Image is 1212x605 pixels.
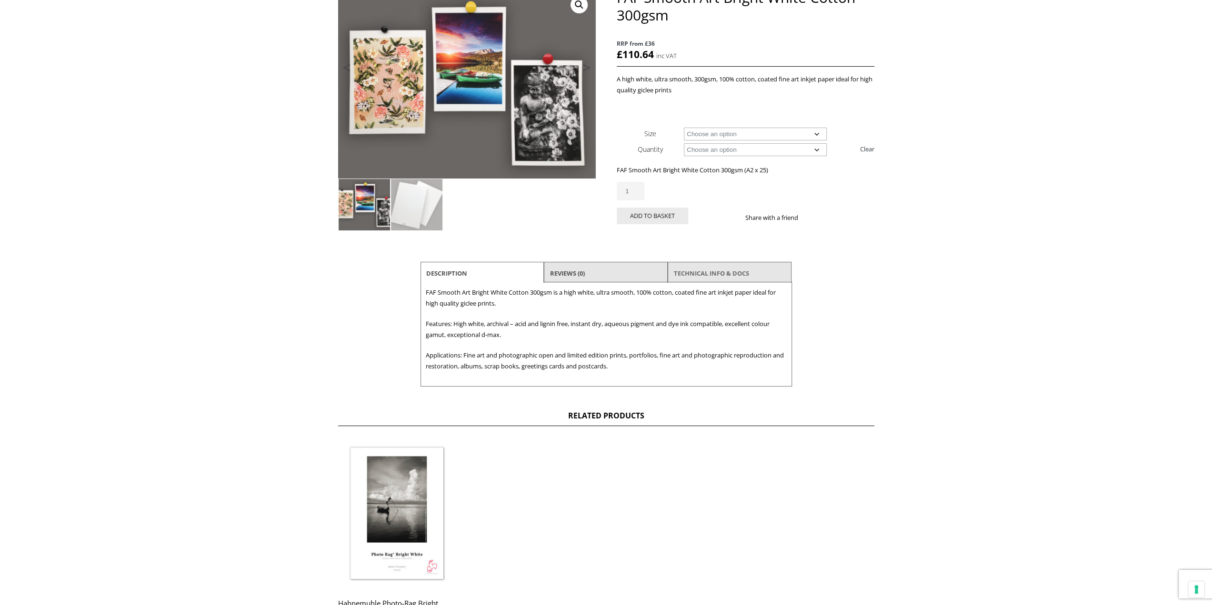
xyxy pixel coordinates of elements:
bdi: 110.64 [617,48,654,61]
img: twitter sharing button [821,214,829,221]
img: FAF Smooth Art Bright White Cotton 300gsm [339,179,390,230]
img: FAF Smooth Art Bright White Cotton 300gsm - Image 2 [391,179,442,230]
img: Hahnemuhle Photo-Rag Bright White 310gsm [338,440,456,588]
p: FAF Smooth Art Bright White Cotton 300gsm is a high white, ultra smooth, 100% cotton, coated fine... [426,287,787,309]
a: Clear options [860,141,874,157]
img: facebook sharing button [810,214,817,221]
label: Quantity [638,145,663,154]
a: Reviews (0) [550,265,585,282]
img: email sharing button [832,214,840,221]
p: Applications: Fine art and photographic open and limited edition prints, portfolios, fine art and... [426,350,787,372]
button: Your consent preferences for tracking technologies [1188,581,1204,597]
p: Share with a friend [745,212,810,223]
button: Add to basket [617,208,688,224]
input: Product quantity [617,182,644,200]
h2: Related products [338,410,874,426]
label: Size [644,129,656,138]
span: RRP from £36 [617,38,874,49]
a: TECHNICAL INFO & DOCS [674,265,749,282]
p: Features: High white, archival – acid and lignin free, instant dry, aqueous pigment and dye ink c... [426,318,787,340]
p: FAF Smooth Art Bright White Cotton 300gsm (A2 x 25) [617,165,874,176]
span: £ [617,48,622,61]
a: Description [426,265,467,282]
p: A high white, ultra smooth, 300gsm, 100% cotton, coated fine art inkjet paper ideal for high qual... [617,74,874,96]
